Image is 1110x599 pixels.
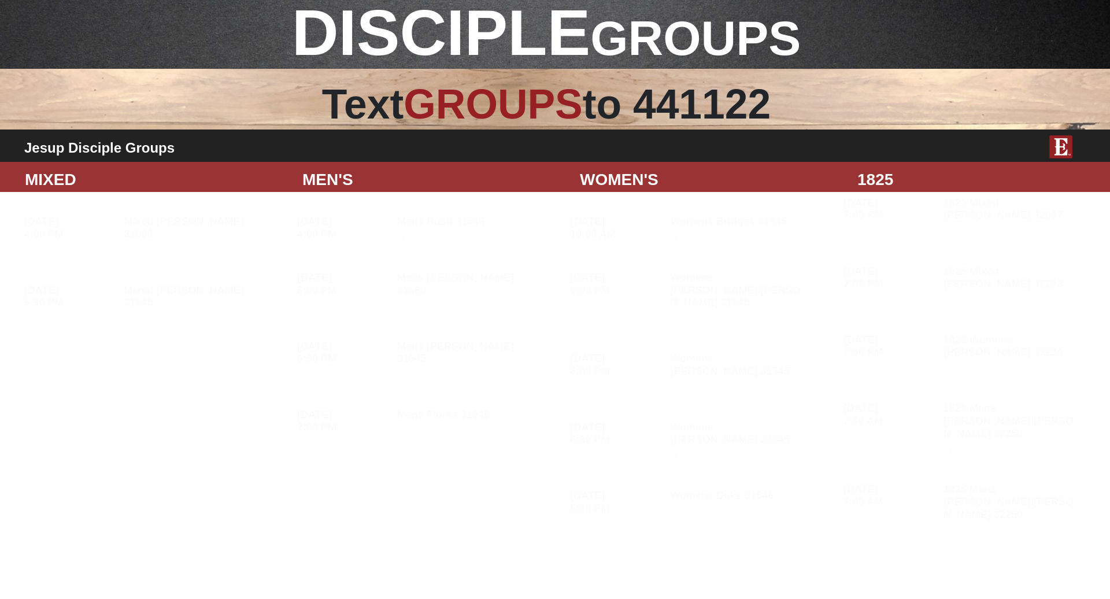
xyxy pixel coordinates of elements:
h4: 1825 Womens [PERSON_NAME] 32224 [943,334,1075,375]
h4: Mens Flores 31545 [397,409,529,437]
img: E-icon-fireweed-White-TM.png [1049,135,1072,158]
h4: Womens [PERSON_NAME] 31545 [670,353,802,393]
strong: In Person [409,371,446,380]
h4: [DATE] 6:30 PM [297,341,389,365]
strong: In Person [682,384,719,393]
h4: [DATE] 7:00 AM [843,402,935,427]
h4: [DATE] 6:30 PM [24,284,116,309]
b: Jesup Disciple Groups [24,140,175,156]
strong: In Person [409,303,446,312]
h4: [DATE] 6:30 PM [571,490,663,515]
h4: Womens [PERSON_NAME]/[PERSON_NAME] 31545 [670,272,802,325]
h4: [DATE] 6:00 PM [571,353,663,378]
h4: [DATE] 7:00 AM [843,483,935,508]
h4: [DATE] 7:00 PM [297,409,389,434]
div: MIXED [16,168,294,192]
strong: In Person [682,315,719,324]
div: MEN'S [294,168,571,192]
h4: [DATE] 7:00 PM [843,334,935,359]
h4: Mixed [PERSON_NAME] 31545 [124,284,256,325]
strong: In Person [955,365,992,375]
strong: Childcare [130,315,167,324]
h4: 1825 Mens [PERSON_NAME]/[PERSON_NAME] 32250 [943,402,1075,456]
strong: In Person [955,527,992,537]
div: WOMEN'S [571,168,849,192]
h4: [DATE] 6:30 PM [571,421,663,446]
strong: In Person [955,446,992,456]
h4: Mens [PERSON_NAME] 31545 [397,341,529,381]
strong: In Person [682,508,719,517]
span: GROUPS [404,81,582,127]
h4: 1825 Mens [PERSON_NAME]/[PERSON_NAME] 32250 [943,483,1075,537]
strong: In Person [181,315,218,324]
strong: In Person [955,297,992,306]
span: GROUPS [590,11,801,65]
strong: In Person [409,427,446,437]
h4: Womens Duke 31546 [670,490,802,518]
h4: Womens [PERSON_NAME] 31545 [670,421,802,462]
h4: Mens [PERSON_NAME] 31560 [397,272,529,312]
strong: In Person [682,452,719,461]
